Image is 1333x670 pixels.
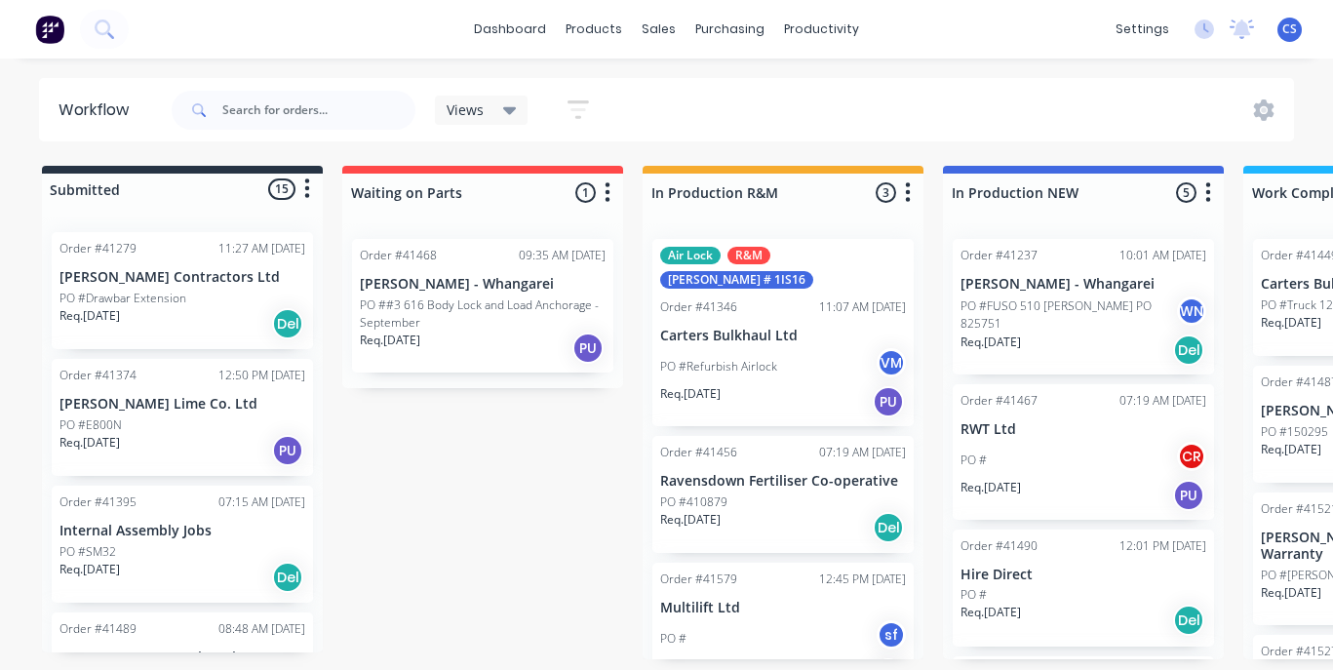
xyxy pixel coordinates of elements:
div: Order #4127911:27 AM [DATE][PERSON_NAME] Contractors LtdPO #Drawbar ExtensionReq.[DATE]Del [52,232,313,349]
p: PO # [660,630,686,648]
p: PO #SM32 [59,543,116,561]
div: Del [1173,335,1204,366]
p: Internal Assembly Jobs [59,523,305,539]
div: PU [272,435,303,466]
div: Order #4146707:19 AM [DATE]RWT LtdPO #CRReq.[DATE]PU [953,384,1214,520]
div: 07:19 AM [DATE] [819,444,906,461]
p: [PERSON_NAME] - Whangarei [360,276,606,293]
p: PO ##3 616 Body Lock and Load Anchorage - September [360,296,606,332]
div: sales [632,15,686,44]
p: Req. [DATE] [961,479,1021,496]
p: Req. [DATE] [1261,441,1321,458]
div: PU [873,386,904,417]
div: 12:01 PM [DATE] [1119,537,1206,555]
div: Order #41467 [961,392,1038,410]
span: CS [1282,20,1297,38]
p: Req. [DATE] [660,511,721,529]
div: 07:15 AM [DATE] [218,493,305,511]
p: Hire Direct [961,567,1206,583]
div: 12:50 PM [DATE] [218,367,305,384]
div: Order #41237 [961,247,1038,264]
div: Air LockR&M[PERSON_NAME] # 1IS16Order #4134611:07 AM [DATE]Carters Bulkhaul LtdPO #Refurbish Airl... [652,239,914,426]
p: PO # [961,586,987,604]
div: 11:07 AM [DATE] [819,298,906,316]
div: 11:27 AM [DATE] [218,240,305,257]
div: settings [1106,15,1179,44]
p: Req. [DATE] [660,385,721,403]
p: PO #FUSO 510 [PERSON_NAME] PO 825751 [961,297,1177,333]
img: Factory [35,15,64,44]
p: Req. [DATE] [59,434,120,452]
div: Del [873,512,904,543]
div: [PERSON_NAME] # 1IS16 [660,271,813,289]
p: PO #Drawbar Extension [59,290,186,307]
div: Order #41456 [660,444,737,461]
div: CR [1177,442,1206,471]
div: Order #4139507:15 AM [DATE]Internal Assembly JobsPO #SM32Req.[DATE]Del [52,486,313,603]
p: Carters Bulkhaul Ltd [660,328,906,344]
div: Del [272,562,303,593]
p: Req. [DATE] [1261,584,1321,602]
div: Order #41346 [660,298,737,316]
p: Req. [DATE] [59,307,120,325]
p: Req. [DATE] [59,561,120,578]
div: WN [1177,296,1206,326]
p: [PERSON_NAME] Lime Co. Ltd [59,396,305,413]
div: Order #4137412:50 PM [DATE][PERSON_NAME] Lime Co. LtdPO #E800NReq.[DATE]PU [52,359,313,476]
p: Req. [DATE] [360,332,420,349]
div: 08:48 AM [DATE] [218,620,305,638]
p: Req. [DATE] [1261,314,1321,332]
div: Del [1173,605,1204,636]
div: PU [572,333,604,364]
div: purchasing [686,15,774,44]
div: PU [1173,480,1204,511]
div: Order #4145607:19 AM [DATE]Ravensdown Fertiliser Co-operativePO #410879Req.[DATE]Del [652,436,914,553]
div: Order #41490 [961,537,1038,555]
div: 12:45 PM [DATE] [819,571,906,588]
div: Order #41374 [59,367,137,384]
p: Req. [DATE] [961,604,1021,621]
div: 07:19 AM [DATE] [1119,392,1206,410]
p: [PERSON_NAME] Contractors Ltd [59,269,305,286]
p: PO #150295 [1261,423,1328,441]
div: Order #4146809:35 AM [DATE][PERSON_NAME] - WhangareiPO ##3 616 Body Lock and Load Anchorage - Sep... [352,239,613,373]
div: 10:01 AM [DATE] [1119,247,1206,264]
input: Search for orders... [222,91,415,130]
a: dashboard [464,15,556,44]
div: Order #41489 [59,620,137,638]
p: Ravensdown Fertiliser Co-operative [660,473,906,490]
p: Multilift Ltd [660,600,906,616]
p: PO #E800N [59,416,122,434]
div: Del [272,308,303,339]
p: PO #410879 [660,493,727,511]
p: Req. [DATE] [961,334,1021,351]
p: PO #Truck 12 [1261,296,1333,314]
p: [PERSON_NAME] - Whangarei [961,276,1206,293]
div: sf [877,620,906,650]
div: products [556,15,632,44]
div: VM [877,348,906,377]
div: Order #4123710:01 AM [DATE][PERSON_NAME] - WhangareiPO #FUSO 510 [PERSON_NAME] PO 825751WNReq.[DA... [953,239,1214,374]
p: RWT Ltd [961,421,1206,438]
div: Order #41279 [59,240,137,257]
p: PO #Refurbish Airlock [660,358,777,375]
span: Views [447,99,484,120]
div: Workflow [59,99,138,122]
div: Order #4149012:01 PM [DATE]Hire DirectPO #Req.[DATE]Del [953,530,1214,647]
div: productivity [774,15,869,44]
div: Air Lock [660,247,721,264]
div: Order #41468 [360,247,437,264]
p: PO # [961,452,987,469]
div: R&M [727,247,770,264]
div: Order #41395 [59,493,137,511]
div: 09:35 AM [DATE] [519,247,606,264]
div: Order #41579 [660,571,737,588]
